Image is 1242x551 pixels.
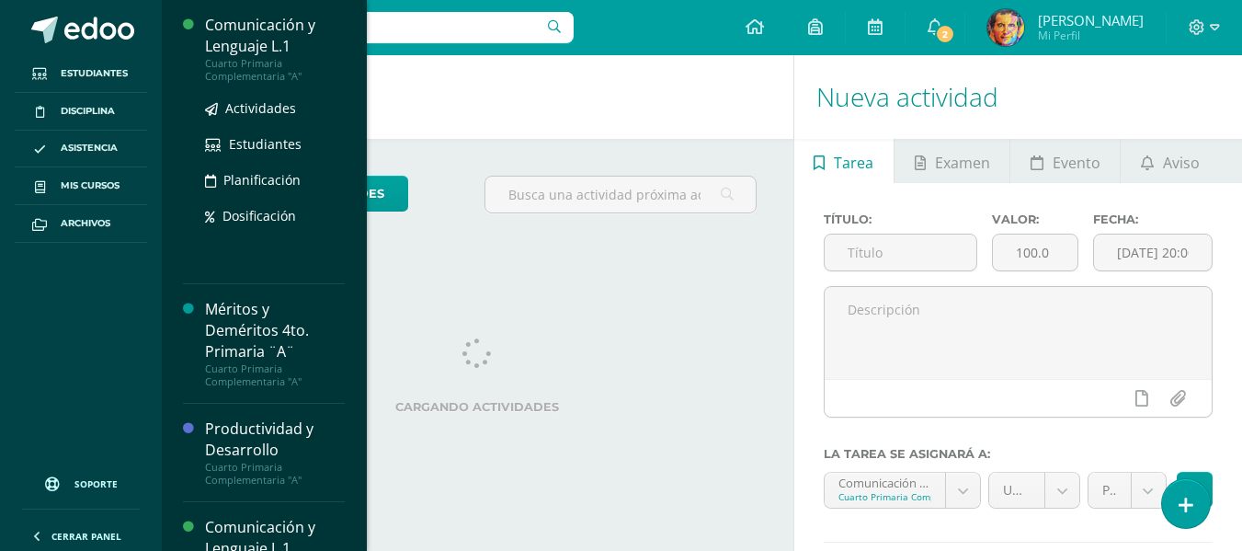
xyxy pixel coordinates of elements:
a: Soporte [22,459,140,504]
span: Tarea [834,141,873,185]
a: Actividades [205,98,345,119]
div: Cuarto Primaria Complementaria "A" [205,57,345,83]
span: Mis cursos [61,178,120,193]
div: Cuarto Primaria Complementaria "A" [205,362,345,388]
a: Asistencia [15,131,147,168]
a: Comunicación y Lenguaje L.1Cuarto Primaria Complementaria "A" [205,15,345,83]
span: Estudiantes [61,66,128,81]
input: Busca un usuario... [174,12,574,43]
span: Examen [935,141,990,185]
a: Archivos [15,205,147,243]
span: Dosificación [222,207,296,224]
a: Estudiantes [15,55,147,93]
a: Tarea [794,139,894,183]
span: Asistencia [61,141,118,155]
a: Comunicación y Lenguaje L.1 'A'Cuarto Primaria Complementaria [825,473,981,508]
span: Disciplina [61,104,115,119]
label: Cargando actividades [199,400,757,414]
span: Soporte [74,477,118,490]
span: [PERSON_NAME] [1038,11,1144,29]
input: Busca una actividad próxima aquí... [485,177,755,212]
a: Dosificación [205,205,345,226]
label: Fecha: [1093,212,1213,226]
span: Prueba Corta (10.0%) [1102,473,1117,508]
input: Título [825,235,976,270]
a: Unidad 3 [989,473,1079,508]
label: Valor: [992,212,1078,226]
span: Unidad 3 [1003,473,1031,508]
a: Planificación [205,169,345,190]
span: Evento [1053,141,1100,185]
a: Prueba Corta (10.0%) [1088,473,1166,508]
h1: Nueva actividad [816,55,1220,139]
label: La tarea se asignará a: [824,447,1213,461]
span: Mi Perfil [1038,28,1144,43]
span: 2 [935,24,955,44]
div: Cuarto Primaria Complementaria [838,490,932,503]
div: Comunicación y Lenguaje L.1 [205,15,345,57]
div: Cuarto Primaria Complementaria "A" [205,461,345,487]
input: Fecha de entrega [1094,235,1212,270]
span: Aviso [1163,141,1200,185]
span: Estudiantes [229,135,302,153]
span: Cerrar panel [51,530,121,543]
a: Estudiantes [205,133,345,155]
div: Productividad y Desarrollo [205,419,345,461]
a: Méritos y Deméritos 4to. Primaria ¨A¨Cuarto Primaria Complementaria "A" [205,299,345,388]
input: Puntos máximos [993,235,1077,270]
label: Título: [824,212,977,226]
span: Planificación [223,171,301,189]
span: Archivos [61,216,110,231]
div: Méritos y Deméritos 4to. Primaria ¨A¨ [205,299,345,362]
a: Examen [894,139,1009,183]
span: Actividades [225,99,296,117]
a: Mis cursos [15,167,147,205]
h1: Actividades [184,55,771,139]
div: Comunicación y Lenguaje L.1 'A' [838,473,932,490]
a: Disciplina [15,93,147,131]
img: 6189efe1154869782297a4f5131f6e1d.png [987,9,1024,46]
a: Evento [1010,139,1120,183]
a: Aviso [1121,139,1219,183]
a: Productividad y DesarrolloCuarto Primaria Complementaria "A" [205,419,345,487]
